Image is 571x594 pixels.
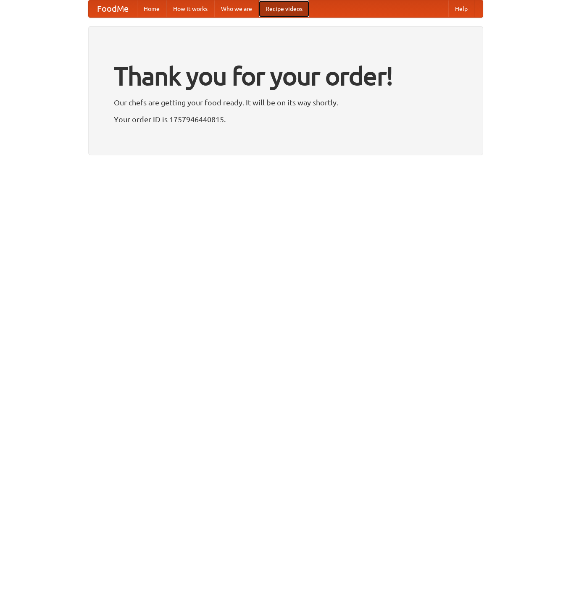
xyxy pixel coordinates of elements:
[166,0,214,17] a: How it works
[214,0,259,17] a: Who we are
[137,0,166,17] a: Home
[114,113,458,126] p: Your order ID is 1757946440815.
[89,0,137,17] a: FoodMe
[114,96,458,109] p: Our chefs are getting your food ready. It will be on its way shortly.
[114,56,458,96] h1: Thank you for your order!
[259,0,309,17] a: Recipe videos
[448,0,474,17] a: Help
